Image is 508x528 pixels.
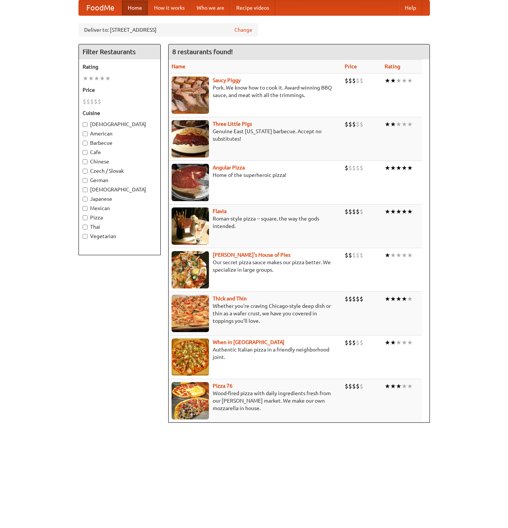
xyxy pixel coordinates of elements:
[79,0,122,15] a: FoodMe
[83,225,87,229] input: Thai
[345,120,348,128] li: $
[83,97,86,106] li: $
[360,120,363,128] li: $
[83,130,157,137] label: American
[83,109,157,117] h5: Cuisine
[360,382,363,390] li: $
[399,0,422,15] a: Help
[385,382,390,390] li: ★
[348,76,352,85] li: $
[99,74,105,82] li: ★
[396,338,401,347] li: ★
[385,63,400,69] a: Rating
[83,158,157,165] label: Chinese
[390,251,396,259] li: ★
[213,121,252,127] a: Three Little Pigs
[407,295,413,303] li: ★
[213,208,227,214] a: Flavia
[385,207,390,216] li: ★
[401,164,407,172] li: ★
[401,120,407,128] li: ★
[83,121,157,128] label: [DEMOGRAPHIC_DATA]
[390,338,396,347] li: ★
[83,204,157,212] label: Mexican
[352,164,356,172] li: $
[83,159,87,164] input: Chinese
[345,382,348,390] li: $
[213,252,290,258] a: [PERSON_NAME]'s House of Pies
[86,97,90,106] li: $
[94,97,98,106] li: $
[172,84,339,99] p: Pork. We know how to cook it. Award-winning BBQ sauce, and meat with all the trimmings.
[172,215,339,230] p: Roman-style pizza -- square, the way the gods intended.
[352,382,356,390] li: $
[356,76,360,85] li: $
[79,44,160,59] h4: Filter Restaurants
[348,382,352,390] li: $
[396,76,401,85] li: ★
[172,128,339,143] p: Genuine East [US_STATE] barbecue. Accept no substitutes!
[83,187,87,192] input: [DEMOGRAPHIC_DATA]
[360,207,363,216] li: $
[83,215,87,220] input: Pizza
[390,164,396,172] li: ★
[172,302,339,325] p: Whether you're craving Chicago-style deep dish or thin as a wafer crust, we have you covered in t...
[396,164,401,172] li: ★
[396,382,401,390] li: ★
[356,382,360,390] li: $
[88,74,94,82] li: ★
[83,131,87,136] input: American
[83,150,87,155] input: Cafe
[356,295,360,303] li: $
[83,149,157,156] label: Cafe
[172,76,209,114] img: saucy.jpg
[345,338,348,347] li: $
[83,197,87,201] input: Japanese
[213,296,247,302] a: Thick and Thin
[407,76,413,85] li: ★
[401,338,407,347] li: ★
[172,120,209,157] img: littlepigs.jpg
[356,338,360,347] li: $
[213,339,284,345] b: When in [GEOGRAPHIC_DATA]
[407,164,413,172] li: ★
[385,164,390,172] li: ★
[352,251,356,259] li: $
[348,295,352,303] li: $
[83,169,87,174] input: Czech / Slovak
[148,0,191,15] a: How it works
[401,251,407,259] li: ★
[360,76,363,85] li: $
[407,382,413,390] li: ★
[396,207,401,216] li: ★
[390,120,396,128] li: ★
[83,141,87,146] input: Barbecue
[234,26,252,34] a: Change
[83,86,157,94] h5: Price
[83,214,157,221] label: Pizza
[83,139,157,147] label: Barbecue
[407,251,413,259] li: ★
[213,77,241,83] b: Saucy Piggy
[213,165,245,171] a: Angular Pizza
[83,223,157,231] label: Thai
[345,207,348,216] li: $
[352,338,356,347] li: $
[345,295,348,303] li: $
[172,171,339,179] p: Home of the superheroic pizza!
[390,207,396,216] li: ★
[172,63,185,69] a: Name
[401,295,407,303] li: ★
[352,120,356,128] li: $
[352,76,356,85] li: $
[396,120,401,128] li: ★
[98,97,101,106] li: $
[172,164,209,201] img: angular.jpg
[122,0,148,15] a: Home
[385,295,390,303] li: ★
[385,251,390,259] li: ★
